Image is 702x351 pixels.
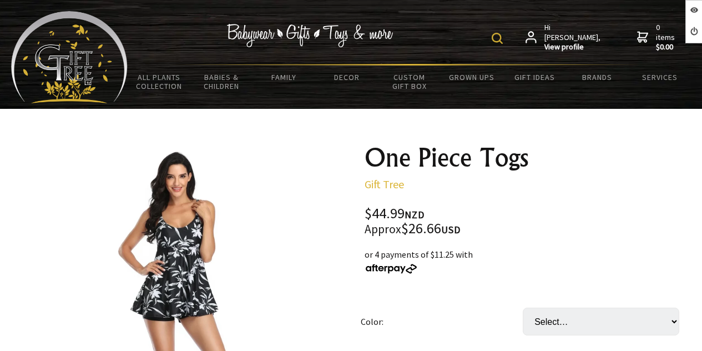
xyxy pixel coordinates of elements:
[365,264,418,274] img: Afterpay
[441,66,503,89] a: Grown Ups
[405,208,425,221] span: NZD
[544,42,602,52] strong: View profile
[565,66,628,89] a: Brands
[441,223,461,236] span: USD
[11,11,128,103] img: Babyware - Gifts - Toys and more...
[503,66,566,89] a: Gift Ideas
[544,23,602,52] span: Hi [PERSON_NAME],
[365,207,689,237] div: $44.99 $26.66
[315,66,378,89] a: Decor
[378,66,441,98] a: Custom Gift Box
[128,66,190,98] a: All Plants Collection
[656,42,677,52] strong: $0.00
[365,222,401,237] small: Approx
[637,23,677,52] a: 0 items$0.00
[526,23,602,52] a: Hi [PERSON_NAME],View profile
[656,22,677,52] span: 0 items
[628,66,691,89] a: Services
[365,144,689,171] h1: One Piece Togs
[361,292,523,351] td: Color:
[190,66,253,98] a: Babies & Children
[226,24,393,47] img: Babywear - Gifts - Toys & more
[492,33,503,44] img: product search
[365,177,404,191] a: Gift Tree
[253,66,316,89] a: Family
[365,248,689,274] div: or 4 payments of $11.25 with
